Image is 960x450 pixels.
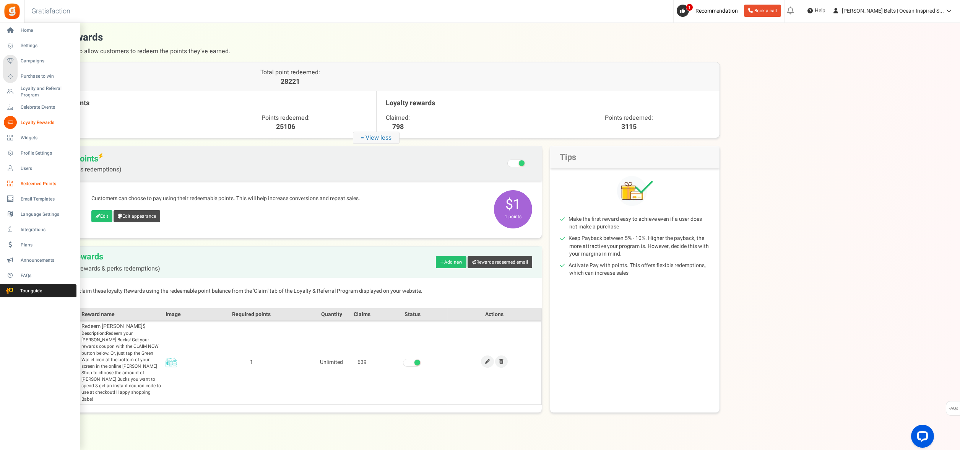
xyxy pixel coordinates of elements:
[448,309,542,321] th: Actions
[21,27,74,34] span: Home
[42,166,122,173] span: (Flexible points redemptions)
[21,85,76,98] span: Loyalty and Referral Program
[686,3,693,11] span: 1
[80,321,164,405] td: Redeem [PERSON_NAME]$
[361,131,365,145] strong: -
[32,44,720,58] span: Multiple options to allow customers to redeem the points they’ve earned.
[23,4,79,19] h3: Gratisfaction
[21,104,74,111] span: Celebrate Events
[3,288,57,294] span: Tour guide
[677,5,741,17] a: 1 Recommendation
[744,5,781,17] a: Book a call
[42,252,160,272] h2: Loyalty Rewards
[21,165,74,172] span: Users
[42,287,532,295] p: Customers can claim these loyalty Rewards using the redeemable point balance from the 'Claim' tab...
[386,122,410,132] span: 798
[42,154,122,173] span: Pay with points
[3,70,76,83] a: Purchase to win
[316,321,347,405] td: Unlimited
[3,238,76,251] a: Plans
[569,262,710,277] li: Activate Pay with points. This offers flexible redemptions, which can increase sales
[548,114,710,122] p: Points redeemed:
[3,269,76,282] a: FAQs
[187,321,316,405] td: 1
[3,254,76,267] a: Announcements
[569,215,710,231] li: Make the first reward easy to achieve even if a user does not make a purchase
[205,122,367,132] p: 25106
[3,3,21,20] img: Gratisfaction
[481,355,494,368] a: Edit
[842,7,944,15] span: [PERSON_NAME] Belts | Ocean Inspired S...
[386,98,435,108] span: Loyalty rewards
[347,309,377,321] th: Claims
[3,223,76,236] a: Integrations
[386,114,410,122] span: Claimed:
[804,5,828,17] a: Help
[495,355,508,368] a: Remove
[813,7,825,15] span: Help
[205,68,376,77] p: Total point redeemed:
[21,150,74,157] span: Profile Settings
[496,213,530,220] small: 1 points
[569,235,710,258] li: Keep Payback between 5% - 10%. Higher the payback, the more attractive your program is. However, ...
[114,210,160,222] a: Edit appearance
[617,176,653,206] img: Tips
[436,256,466,268] a: Add new
[21,272,74,279] span: FAQs
[3,101,76,114] a: Celebrate Events
[21,73,74,80] span: Purchase to win
[347,321,377,405] td: 639
[468,256,532,268] a: Rewards redeemed email
[21,196,74,202] span: Email Templates
[3,131,76,144] a: Widgets
[21,42,74,49] span: Settings
[695,7,738,15] span: Recommendation
[21,227,74,233] span: Integrations
[3,208,76,221] a: Language Settings
[3,24,76,37] a: Home
[3,147,76,160] a: Profile Settings
[377,309,447,321] th: Status
[550,146,720,168] h2: Tips
[3,85,76,98] a: Loyalty and Referral Program
[3,192,76,205] a: Email Templates
[91,195,486,202] p: Customers can choose to pay using their redeemable points. This will help increase conversions an...
[187,309,316,321] th: Required points
[3,162,76,175] a: Users
[42,266,160,272] span: (Fixed points rewards & perks redemptions)
[21,242,74,248] span: Plans
[21,58,74,64] span: Campaigns
[21,257,74,264] span: Announcements
[3,116,76,129] a: Loyalty Rewards
[80,309,164,321] th: Reward name
[166,357,177,368] img: Reward
[81,330,162,403] span: Redeem your [PERSON_NAME] Bucks! Get your rewards coupon with the CLAIM NOW button below. Or, jus...
[81,330,106,337] b: Description:
[21,119,74,126] span: Loyalty Rewards
[548,122,710,132] p: 3115
[21,181,74,187] span: Redeemed Points
[353,132,400,144] i: View less
[205,77,376,87] p: 28221
[164,309,187,321] th: Image
[21,211,74,218] span: Language Settings
[316,309,347,321] th: Quantity
[91,210,112,222] a: Edit
[32,31,720,58] h1: Loyalty rewards
[948,401,958,416] span: FAQs
[3,39,76,52] a: Settings
[3,55,76,68] a: Campaigns
[494,190,532,228] span: $1
[21,135,74,141] span: Widgets
[3,177,76,190] a: Redeemed Points
[205,114,367,122] p: Points redeemed:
